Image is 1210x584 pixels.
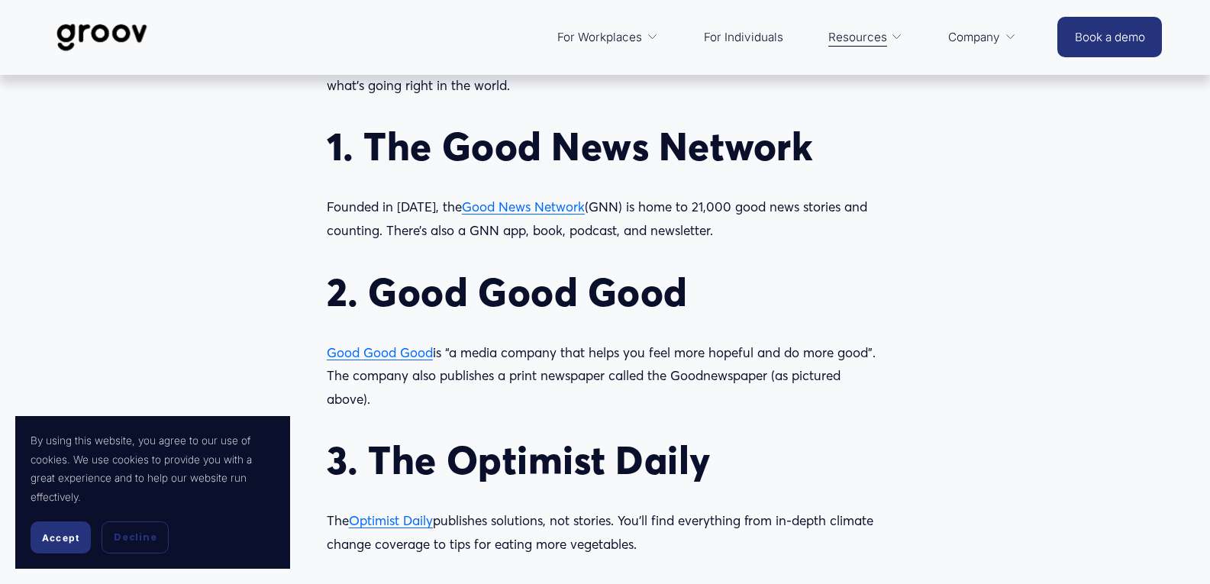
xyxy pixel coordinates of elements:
[948,27,1000,48] span: Company
[550,19,666,56] a: folder dropdown
[327,269,883,315] h2: 2. Good Good Good
[821,19,911,56] a: folder dropdown
[327,509,883,556] p: The publishes solutions, not stories. You’ll find everything from in-depth climate change coverag...
[1057,17,1161,57] a: Book a demo
[327,437,883,483] h2: 3. The Optimist Daily
[828,27,887,48] span: Resources
[48,12,156,63] img: Groov | Workplace Science Platform | Unlock Performance | Drive Results
[327,195,883,242] p: Founded in [DATE], the (GNN) is home to 21,000 good news stories and counting. There’s also a GNN...
[31,431,275,506] p: By using this website, you agree to our use of cookies. We use cookies to provide you with a grea...
[327,123,883,169] h2: 1. The Good News Network
[102,521,169,553] button: Decline
[696,19,791,56] a: For Individuals
[31,521,91,553] button: Accept
[462,198,585,215] a: Good News Network
[349,512,433,528] a: Optimist Daily
[941,19,1024,56] a: folder dropdown
[327,344,433,360] a: Good Good Good
[557,27,642,48] span: For Workplaces
[15,416,290,569] section: Cookie banner
[114,531,156,544] span: Decline
[327,341,883,411] p: is “a media company that helps you feel more hopeful and do more good”. The company also publishe...
[42,532,79,544] span: Accept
